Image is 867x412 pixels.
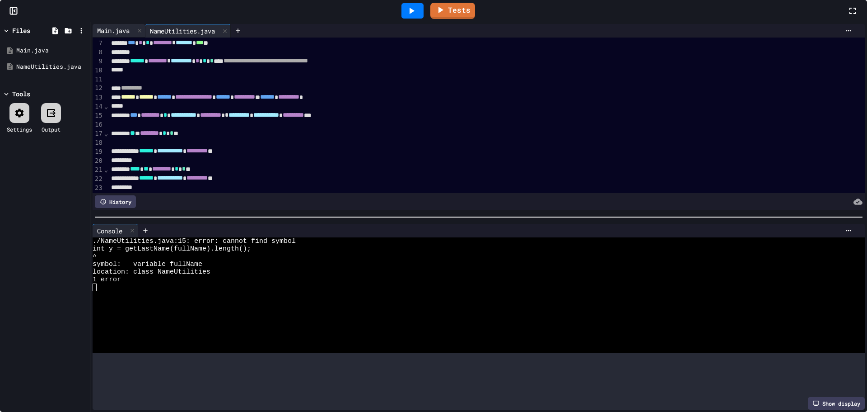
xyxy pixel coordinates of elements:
[4,4,62,57] div: Chat with us now!Close
[93,237,296,245] span: ./NameUtilities.java:15: error: cannot find symbol
[93,260,202,268] span: symbol: variable fullName
[93,245,251,253] span: int y = getLastName(fullName).length();
[95,195,136,208] div: History
[93,268,210,276] span: location: class NameUtilities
